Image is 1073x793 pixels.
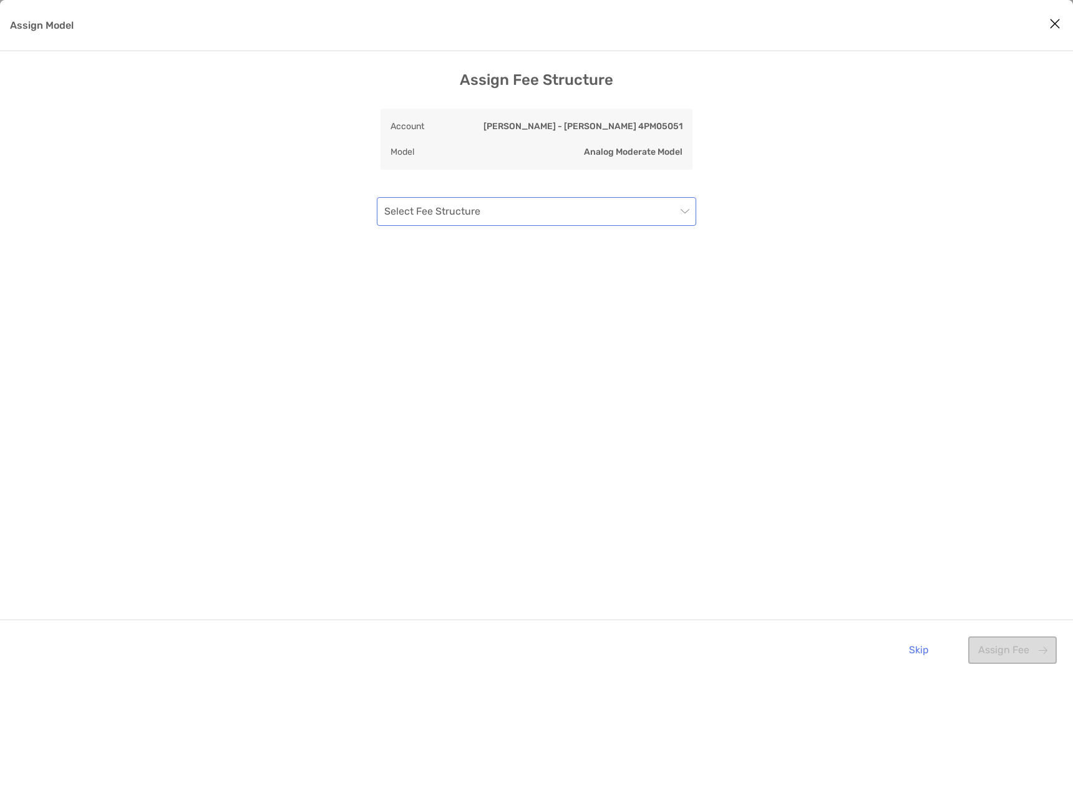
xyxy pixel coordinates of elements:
p: Assign Model [10,17,74,33]
p: Model [391,144,414,160]
p: Analog Moderate Model [584,144,682,160]
button: Skip [899,636,938,664]
p: [PERSON_NAME] - [PERSON_NAME] 4PM05051 [483,119,682,134]
button: Close modal [1046,15,1064,34]
h3: Assign Fee Structure [460,71,613,89]
p: Account [391,119,424,134]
